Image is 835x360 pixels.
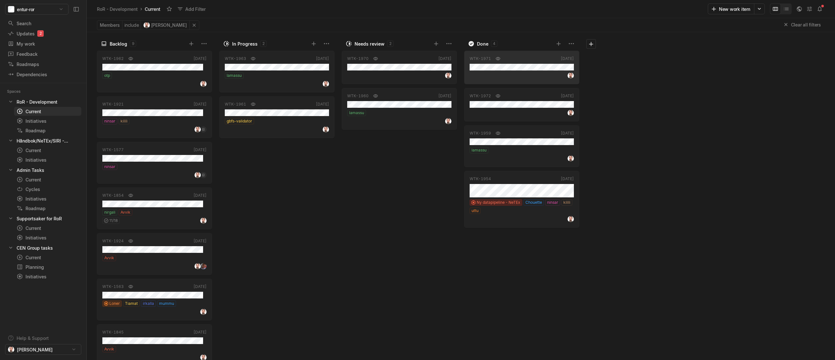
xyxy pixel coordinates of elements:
div: WTK-1921[DATE]ninsarkililiEI [97,94,212,140]
div: WTK-1959 [470,130,491,136]
div: [DATE] [438,56,451,62]
button: New work item [708,4,754,14]
span: Ny datapipeline - NeTEx [477,200,520,205]
span: mummu [159,301,174,306]
div: Search [8,20,79,27]
div: [DATE] [316,101,329,107]
a: Initiatives [14,155,81,164]
div: WTK-1954[DATE]Ny datapipeline - NeTExChouetteninsarkililiuttu [464,169,579,230]
div: WTK-1921 [102,101,124,107]
img: 2fd66e39-8f6d-4667-9587-2bf3f143abb4.jpeg [200,217,207,224]
span: ninsar [104,164,115,170]
div: Initiatives [17,195,79,202]
a: Search [5,18,81,28]
div: Backlog [110,40,127,47]
div: Initiatives [17,234,79,241]
div: WTK-1577[DATE]ninsarEI [97,140,212,186]
a: Current [14,253,81,262]
div: Initiatives [17,118,79,124]
button: [PERSON_NAME] [141,20,190,31]
img: 2fd66e39-8f6d-4667-9587-2bf3f143abb4.jpeg [568,155,574,162]
img: 2fd66e39-8f6d-4667-9587-2bf3f143abb4.jpeg [323,81,329,87]
a: Updates2 [5,29,81,38]
span: lamassu [472,147,487,153]
div: [DATE] [316,56,329,62]
div: [DATE] [561,176,574,182]
a: Admin Tasks [5,165,81,174]
a: Supportsaker for RoR [5,214,81,223]
div: Current [17,254,79,261]
img: 2fd66e39-8f6d-4667-9587-2bf3f143abb4.jpeg [323,126,329,133]
a: WTK-1563[DATE]LonerTiamatirkallamummu [97,279,212,320]
div: Members [99,22,122,28]
div: WTK-1972[DATE] [464,86,579,123]
span: Loner [109,301,120,306]
span: 11 / 18 [109,218,118,224]
div: WTK-1963[DATE]lamassu [219,49,334,94]
a: WTK-1854[DATE]nirgaliAvvik11/18 [97,187,212,229]
a: WTK-1924[DATE]Avvik [97,233,212,275]
a: Dependencies [5,70,81,79]
span: [PERSON_NAME] [17,346,53,353]
span: uttu [472,208,479,214]
div: Current [143,5,162,13]
img: 2fd66e39-8f6d-4667-9587-2bf3f143abb4.jpeg [143,22,150,28]
span: kilili [121,118,128,124]
div: [DATE] [438,93,451,99]
div: WTK-1577 [102,147,124,153]
button: Add Filter [174,4,209,14]
span: lamassu [349,110,364,116]
div: [DATE] [194,56,207,62]
a: WTK-1971[DATE] [464,51,579,84]
div: Feedback [8,51,79,57]
a: Initiatives [14,116,81,125]
div: RoR - Development [97,6,138,12]
div: WTK-1972 [470,93,491,99]
div: Håndbok/NeTEx/SIRI - Maintenance [5,136,81,145]
a: WTK-1577[DATE]ninsarEI [97,142,212,184]
div: WTK-1854 [102,193,124,198]
span: gbfs-validator [227,118,252,124]
a: WTK-1960[DATE]lamassu [342,88,457,130]
span: EI [202,126,205,133]
img: 2fd66e39-8f6d-4667-9587-2bf3f143abb4.jpeg [445,118,451,124]
div: 9 [130,40,136,47]
span: irkalla [143,301,154,306]
div: WTK-1960 [347,93,369,99]
span: Tiamat [125,301,138,306]
button: [PERSON_NAME] [5,344,81,355]
div: Håndbok/NeTEx/SIRI - Maintenance [17,137,69,144]
a: RoR - Development [5,97,81,106]
div: [DATE] [194,193,207,198]
span: Avvik [104,255,114,261]
img: 2fd66e39-8f6d-4667-9587-2bf3f143abb4.jpeg [194,263,201,269]
div: 2 [387,40,393,47]
div: Admin Tasks [17,167,44,173]
div: [DATE] [194,147,207,153]
div: Spaces [7,88,28,95]
a: Initiatives [14,272,81,281]
div: Cycles [17,186,70,193]
a: Initiatives [14,233,81,242]
div: [DATE] [561,56,574,62]
a: WTK-1959[DATE]lamassu [464,125,579,167]
a: My work [5,39,81,48]
div: Current [17,176,79,183]
div: Initiatives [17,273,79,280]
div: In Progress [232,40,258,47]
div: Dependencies [8,71,79,78]
a: Feedback [5,49,81,59]
div: grid [219,49,337,360]
a: Current [14,175,81,184]
div: 2 [37,30,44,37]
div: WTK-1962 [102,56,124,62]
img: 2fd66e39-8f6d-4667-9587-2bf3f143abb4.jpeg [445,72,451,79]
div: WTK-1563 [102,284,124,290]
div: Current [17,225,79,231]
div: WTK-1970[DATE] [342,49,457,86]
div: WTK-1971 [470,56,491,62]
div: WTK-1924[DATE]Avvik [97,231,212,277]
span: Chouette [525,200,542,205]
div: Initiatives [17,157,79,163]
